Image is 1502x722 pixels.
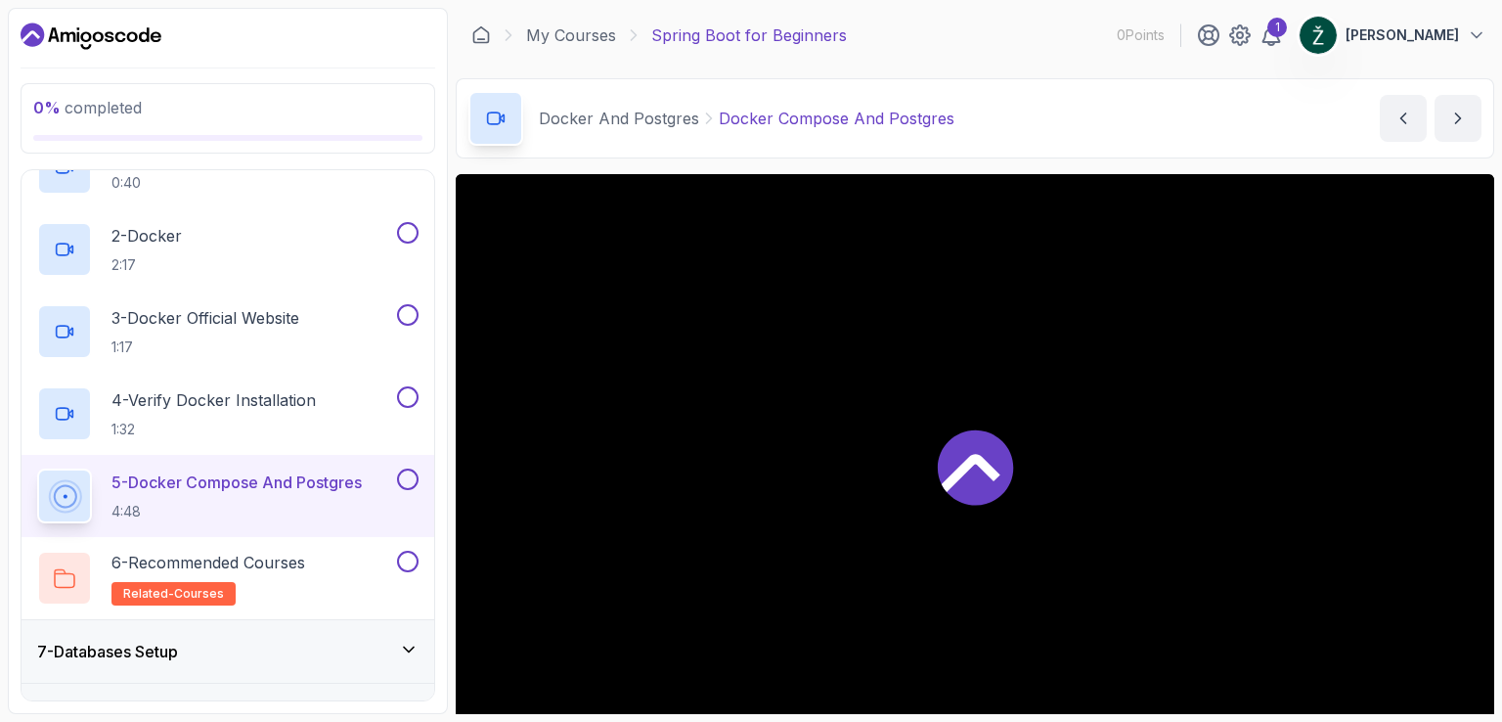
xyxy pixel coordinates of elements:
p: [PERSON_NAME] [1346,25,1459,45]
a: Dashboard [21,21,161,52]
p: Spring Boot for Beginners [651,23,847,47]
p: 1:17 [111,338,299,357]
p: 4:48 [111,502,362,521]
button: 2-Docker2:17 [37,222,419,277]
button: 5-Docker Compose And Postgres4:48 [37,469,419,523]
p: 4 - Verify Docker Installation [111,388,316,412]
p: 0 Points [1117,25,1165,45]
p: 3 - Docker Official Website [111,306,299,330]
button: 6-Recommended Coursesrelated-courses [37,551,419,606]
img: user profile image [1300,17,1337,54]
span: related-courses [123,586,224,602]
p: 5 - Docker Compose And Postgres [111,471,362,494]
p: 0:40 [111,173,161,193]
a: 1 [1259,23,1283,47]
span: completed [33,98,142,117]
button: previous content [1380,95,1427,142]
button: 4-Verify Docker Installation1:32 [37,386,419,441]
div: 1 [1267,18,1287,37]
button: next content [1435,95,1481,142]
a: Dashboard [471,25,491,45]
a: My Courses [526,23,616,47]
h3: 7 - Databases Setup [37,640,178,663]
p: 2 - Docker [111,224,182,248]
p: Docker And Postgres [539,107,699,130]
p: 1:32 [111,420,316,439]
span: 0 % [33,98,61,117]
button: user profile image[PERSON_NAME] [1299,16,1486,55]
button: 7-Databases Setup [22,620,434,683]
p: 6 - Recommended Courses [111,551,305,574]
button: 3-Docker Official Website1:17 [37,304,419,359]
p: Docker Compose And Postgres [719,107,954,130]
p: 2:17 [111,255,182,275]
